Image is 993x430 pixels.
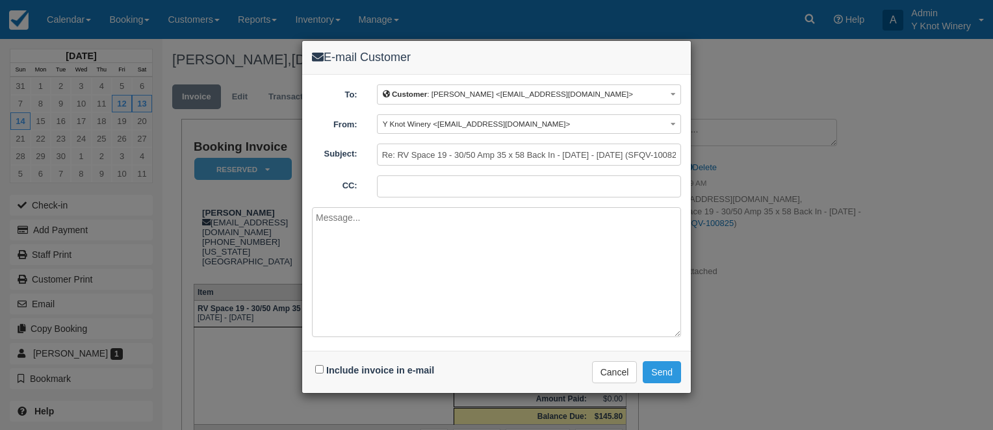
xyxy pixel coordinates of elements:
[377,114,681,134] button: Y Knot Winery <[EMAIL_ADDRESS][DOMAIN_NAME]>
[377,84,681,105] button: Customer: [PERSON_NAME] <[EMAIL_ADDRESS][DOMAIN_NAME]>
[302,144,367,160] label: Subject:
[383,120,571,128] span: Y Knot Winery <[EMAIL_ADDRESS][DOMAIN_NAME]>
[326,365,434,375] label: Include invoice in e-mail
[643,361,681,383] button: Send
[302,114,367,131] label: From:
[312,51,681,64] h4: E-mail Customer
[302,175,367,192] label: CC:
[592,361,638,383] button: Cancel
[383,90,633,98] span: : [PERSON_NAME] <[EMAIL_ADDRESS][DOMAIN_NAME]>
[392,90,427,98] b: Customer
[302,84,367,101] label: To:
